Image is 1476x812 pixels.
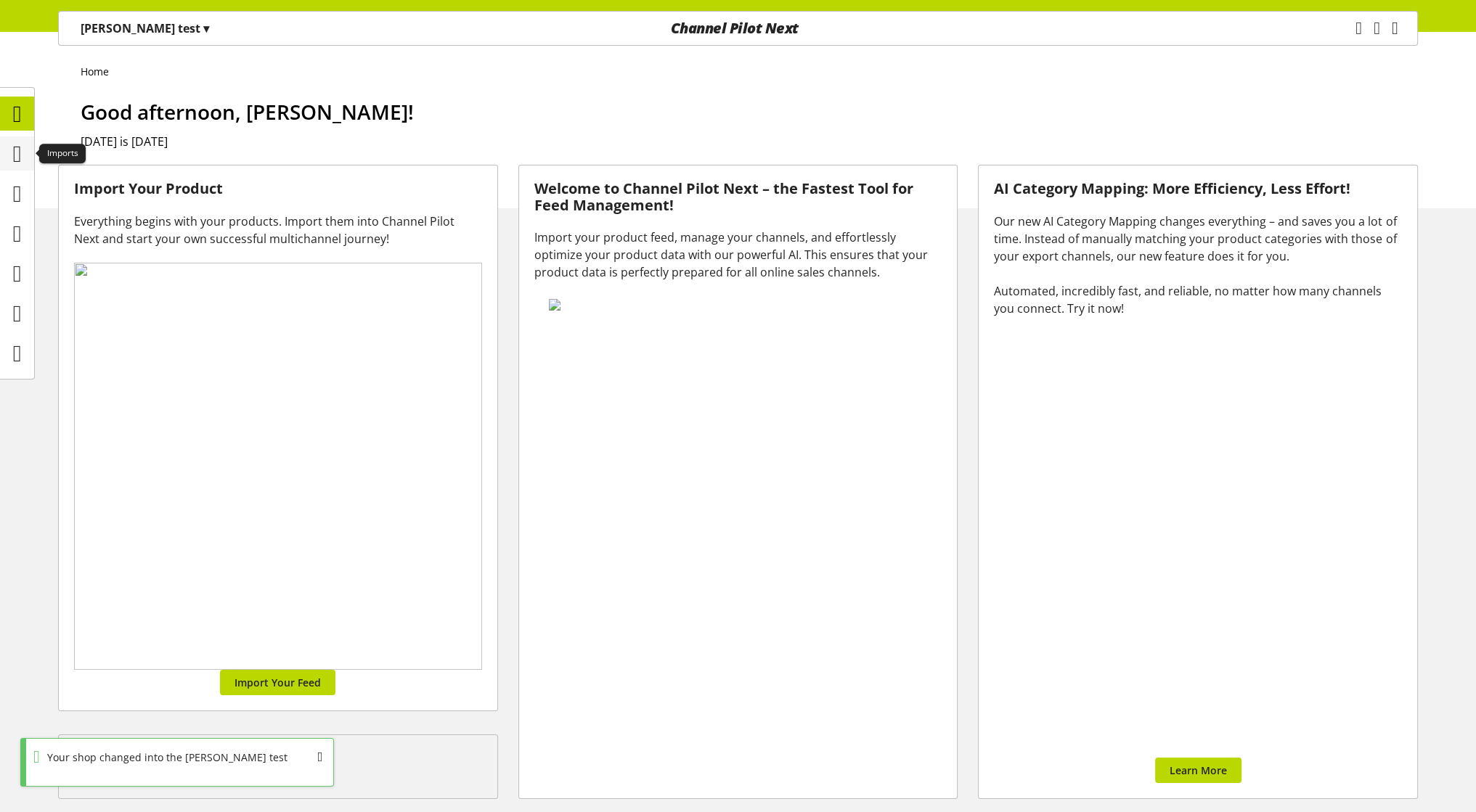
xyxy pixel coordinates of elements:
[534,181,942,213] h3: Welcome to Channel Pilot Next – the Fastest Tool for Feed Management!
[994,181,1402,197] h3: AI Category Mapping: More Efficiency, Less Effort!
[81,98,414,126] span: Good afternoon, [PERSON_NAME]!
[58,11,1418,46] nav: main navigation
[534,229,942,281] div: Import your product feed, manage your channels, and effortlessly optimize your product data with ...
[220,670,335,695] a: Import Your Feed
[74,213,482,247] div: Everything begins with your products. Import them into Channel Pilot Next and start your own succ...
[549,299,924,311] img: 78e1b9dcff1e8392d83655fcfc870417.svg
[40,750,288,765] div: Your shop changed into the [PERSON_NAME] test
[235,675,321,690] span: Import Your Feed
[74,263,482,670] img: ce2b93688b7a4d1f15e5c669d171ab6f.svg
[1155,758,1241,783] a: Learn More
[39,144,86,164] div: Imports
[1170,763,1227,778] span: Learn More
[74,181,482,197] h3: Import Your Product
[994,213,1402,317] div: Our new AI Category Mapping changes everything – and saves you a lot of time. Instead of manually...
[203,20,209,36] span: ▾
[81,20,209,37] p: [PERSON_NAME] test
[81,133,1418,150] h2: [DATE] is [DATE]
